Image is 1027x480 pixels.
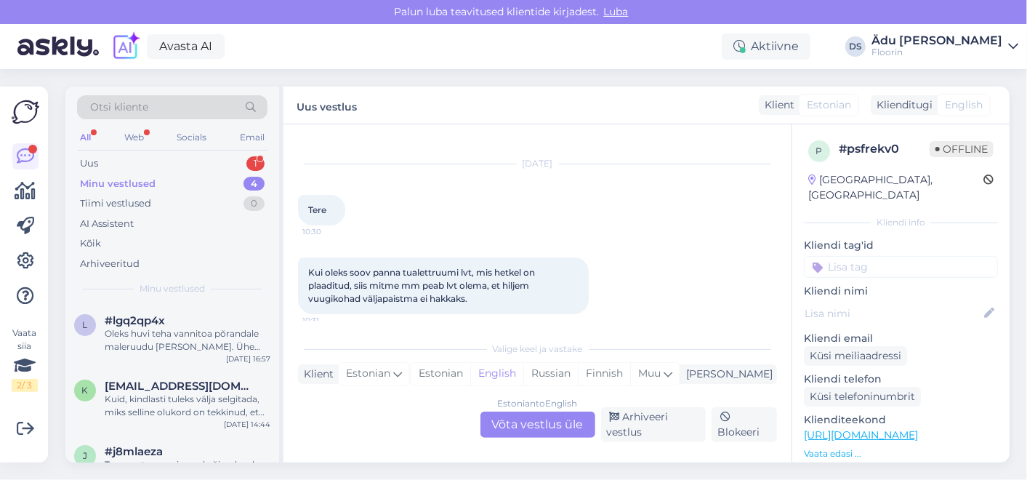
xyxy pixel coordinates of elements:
[121,128,147,147] div: Web
[680,367,773,382] div: [PERSON_NAME]
[83,450,87,461] span: j
[297,95,357,115] label: Uus vestlus
[226,353,270,364] div: [DATE] 16:57
[105,445,163,458] span: #j8mlaeza
[12,379,38,392] div: 2 / 3
[80,196,151,211] div: Tiimi vestlused
[816,145,823,156] span: p
[105,380,256,393] span: kyllipaal@gmail.com
[308,204,326,215] span: Tere
[804,387,921,407] div: Küsi telefoninumbrit
[470,363,523,385] div: English
[804,331,998,346] p: Kliendi email
[804,372,998,387] p: Kliendi telefon
[298,157,777,170] div: [DATE]
[804,447,998,460] p: Vaata edasi ...
[105,314,165,327] span: #lgq2qp4x
[804,216,998,229] div: Kliendi info
[808,172,983,203] div: [GEOGRAPHIC_DATA], [GEOGRAPHIC_DATA]
[805,305,981,321] input: Lisa nimi
[298,343,777,356] div: Valige keel ja vastake
[224,419,270,430] div: [DATE] 14:44
[140,282,205,295] span: Minu vestlused
[298,367,334,382] div: Klient
[871,97,933,113] div: Klienditugi
[839,140,930,158] div: # psfrekv0
[722,33,810,60] div: Aktiivne
[82,385,89,396] span: k
[147,34,225,59] a: Avasta AI
[804,284,998,299] p: Kliendi nimi
[80,177,156,191] div: Minu vestlused
[174,128,209,147] div: Socials
[523,363,578,385] div: Russian
[105,393,270,419] div: Kuid, kindlasti tuleks välja selgitada, miks selline olukord on tekkinud, et edaspidi ei juhtuks....
[759,97,794,113] div: Klient
[243,196,265,211] div: 0
[243,177,265,191] div: 4
[945,97,983,113] span: English
[90,100,148,115] span: Otsi kliente
[638,367,661,380] span: Muu
[578,363,630,385] div: Finnish
[804,428,918,441] a: [URL][DOMAIN_NAME]
[871,35,1018,58] a: Ädu [PERSON_NAME]Floorin
[302,226,357,237] span: 10:30
[105,327,270,353] div: Oleks huvi teha vannitoa põrandale maleruudu [PERSON_NAME]. Ühe ruudu suurus võiks olla ca 4x4cm....
[712,407,777,442] div: Blokeeri
[411,363,470,385] div: Estonian
[804,412,998,428] p: Klienditeekond
[601,407,706,442] div: Arhiveeri vestlus
[83,319,88,330] span: l
[804,346,907,366] div: Küsi meiliaadressi
[246,156,265,171] div: 1
[346,366,390,382] span: Estonian
[807,97,851,113] span: Estonian
[80,217,134,231] div: AI Assistent
[12,98,39,126] img: Askly Logo
[302,315,357,326] span: 10:31
[871,47,1002,58] div: Floorin
[80,236,101,251] div: Kõik
[12,327,38,392] div: Vaata siia
[80,257,140,271] div: Arhiveeritud
[110,31,141,62] img: explore-ai
[80,156,98,171] div: Uus
[804,238,998,253] p: Kliendi tag'id
[871,35,1002,47] div: Ädu [PERSON_NAME]
[600,5,633,18] span: Luba
[845,36,866,57] div: DS
[308,267,537,304] span: Kui oleks soov panna tualettruumi lvt, mis hetkel on plaaditud, siis mitme mm peab lvt olema, et ...
[804,256,998,278] input: Lisa tag
[237,128,267,147] div: Email
[77,128,94,147] div: All
[930,141,994,157] span: Offline
[480,412,595,438] div: Võta vestlus üle
[498,397,578,410] div: Estonian to English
